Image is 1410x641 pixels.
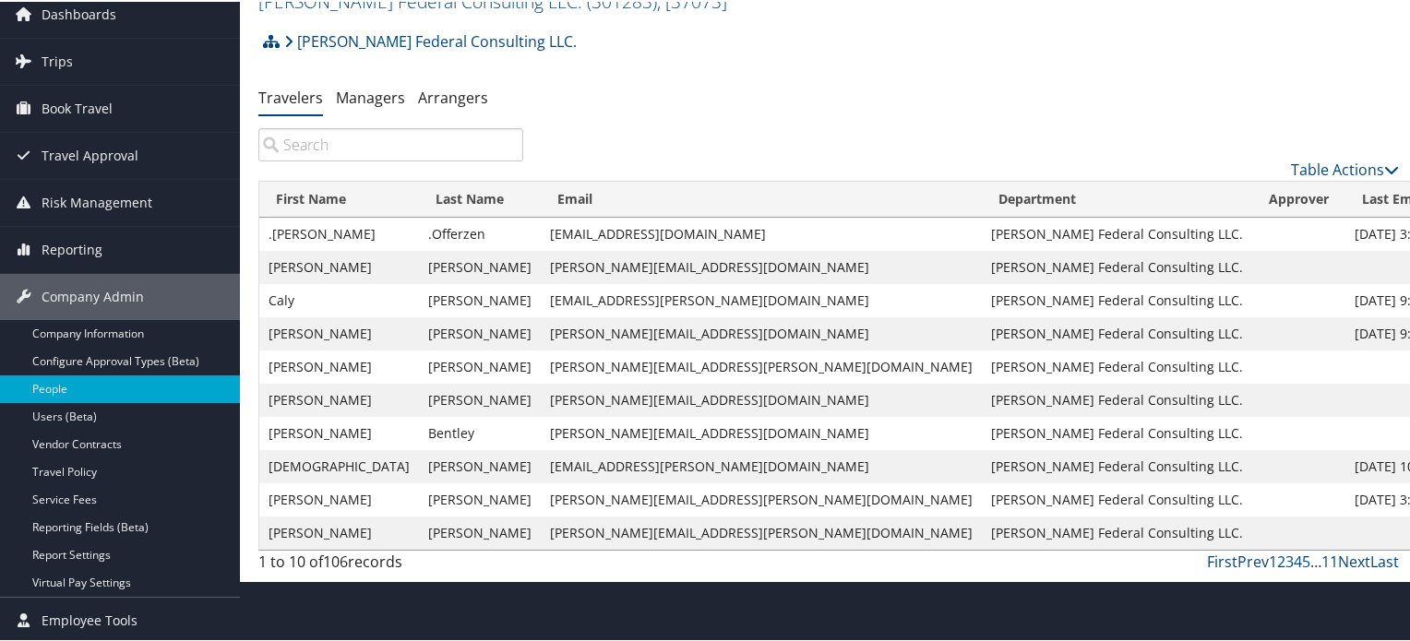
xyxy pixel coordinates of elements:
[541,180,982,216] th: Email: activate to sort column ascending
[42,37,73,83] span: Trips
[284,21,577,58] a: [PERSON_NAME] Federal Consulting LLC.
[419,382,541,415] td: [PERSON_NAME]
[42,272,144,318] span: Company Admin
[1269,550,1277,570] a: 1
[982,481,1252,515] td: [PERSON_NAME] Federal Consulting LLC.
[258,86,323,106] a: Travelers
[982,180,1252,216] th: Department: activate to sort column ascending
[259,180,419,216] th: First Name: activate to sort column ascending
[419,315,541,349] td: [PERSON_NAME]
[258,549,523,580] div: 1 to 10 of records
[1252,180,1345,216] th: Approver
[982,382,1252,415] td: [PERSON_NAME] Federal Consulting LLC.
[419,216,541,249] td: .Offerzen
[419,415,541,448] td: Bentley
[419,349,541,382] td: [PERSON_NAME]
[541,249,982,282] td: [PERSON_NAME][EMAIL_ADDRESS][DOMAIN_NAME]
[541,382,982,415] td: [PERSON_NAME][EMAIL_ADDRESS][DOMAIN_NAME]
[982,216,1252,249] td: [PERSON_NAME] Federal Consulting LLC.
[42,84,113,130] span: Book Travel
[982,448,1252,481] td: [PERSON_NAME] Federal Consulting LLC.
[1302,550,1310,570] a: 5
[1310,550,1321,570] span: …
[1338,550,1370,570] a: Next
[259,315,419,349] td: [PERSON_NAME]
[982,315,1252,349] td: [PERSON_NAME] Federal Consulting LLC.
[258,126,523,160] input: Search
[541,415,982,448] td: [PERSON_NAME][EMAIL_ADDRESS][DOMAIN_NAME]
[1207,550,1237,570] a: First
[259,349,419,382] td: [PERSON_NAME]
[419,249,541,282] td: [PERSON_NAME]
[982,249,1252,282] td: [PERSON_NAME] Federal Consulting LLC.
[42,131,138,177] span: Travel Approval
[42,178,152,224] span: Risk Management
[259,216,419,249] td: .[PERSON_NAME]
[42,225,102,271] span: Reporting
[418,86,488,106] a: Arrangers
[1285,550,1294,570] a: 3
[419,515,541,548] td: [PERSON_NAME]
[259,282,419,315] td: Caly
[541,349,982,382] td: [PERSON_NAME][EMAIL_ADDRESS][PERSON_NAME][DOMAIN_NAME]
[323,550,348,570] span: 106
[1370,550,1399,570] a: Last
[1237,550,1269,570] a: Prev
[541,315,982,349] td: [PERSON_NAME][EMAIL_ADDRESS][DOMAIN_NAME]
[541,448,982,481] td: [EMAIL_ADDRESS][PERSON_NAME][DOMAIN_NAME]
[259,515,419,548] td: [PERSON_NAME]
[259,481,419,515] td: [PERSON_NAME]
[541,216,982,249] td: [EMAIL_ADDRESS][DOMAIN_NAME]
[1291,158,1399,178] a: Table Actions
[982,415,1252,448] td: [PERSON_NAME] Federal Consulting LLC.
[1294,550,1302,570] a: 4
[419,448,541,481] td: [PERSON_NAME]
[1277,550,1285,570] a: 2
[259,382,419,415] td: [PERSON_NAME]
[259,415,419,448] td: [PERSON_NAME]
[259,249,419,282] td: [PERSON_NAME]
[419,180,541,216] th: Last Name: activate to sort column descending
[541,481,982,515] td: [PERSON_NAME][EMAIL_ADDRESS][PERSON_NAME][DOMAIN_NAME]
[541,515,982,548] td: [PERSON_NAME][EMAIL_ADDRESS][PERSON_NAME][DOMAIN_NAME]
[419,282,541,315] td: [PERSON_NAME]
[259,448,419,481] td: [DEMOGRAPHIC_DATA]
[982,515,1252,548] td: [PERSON_NAME] Federal Consulting LLC.
[1321,550,1338,570] a: 11
[419,481,541,515] td: [PERSON_NAME]
[541,282,982,315] td: [EMAIL_ADDRESS][PERSON_NAME][DOMAIN_NAME]
[982,349,1252,382] td: [PERSON_NAME] Federal Consulting LLC.
[336,86,405,106] a: Managers
[982,282,1252,315] td: [PERSON_NAME] Federal Consulting LLC.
